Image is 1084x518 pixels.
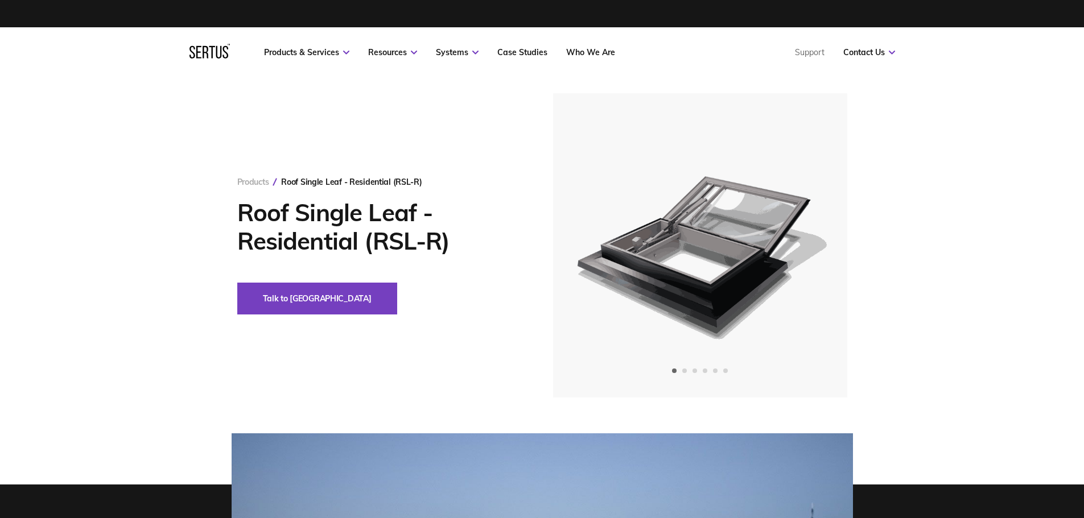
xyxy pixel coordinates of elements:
a: Products [237,177,269,187]
a: Who We Are [566,47,615,57]
a: Resources [368,47,417,57]
a: Products & Services [264,47,349,57]
a: Case Studies [497,47,547,57]
span: Go to slide 3 [693,368,697,373]
span: Go to slide 2 [682,368,687,373]
a: Contact Us [843,47,895,57]
button: Talk to [GEOGRAPHIC_DATA] [237,283,397,314]
span: Go to slide 5 [713,368,718,373]
iframe: Chat Widget [879,386,1084,518]
a: Systems [436,47,479,57]
span: Go to slide 6 [723,368,728,373]
a: Support [795,47,825,57]
span: Go to slide 4 [703,368,707,373]
h1: Roof Single Leaf - Residential (RSL-R) [237,198,519,255]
